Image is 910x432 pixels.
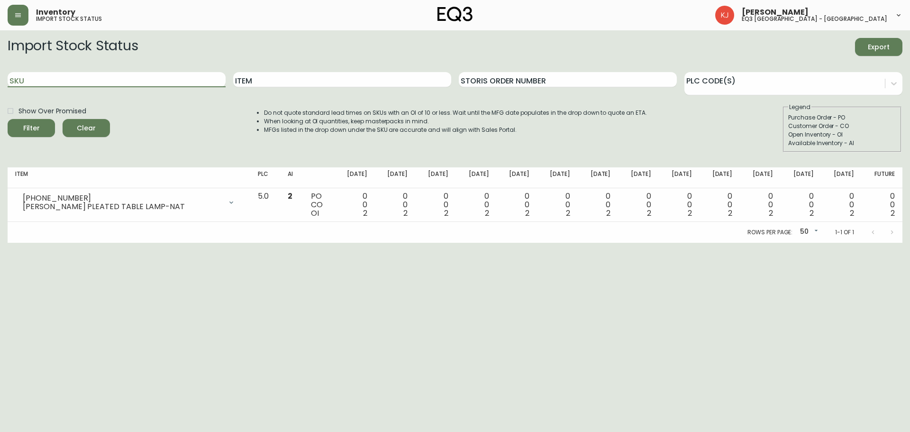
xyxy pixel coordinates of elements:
[788,139,896,147] div: Available Inventory - AI
[36,16,102,22] h5: import stock status
[566,208,570,219] span: 2
[288,191,292,202] span: 2
[742,9,809,16] span: [PERSON_NAME]
[444,208,448,219] span: 2
[788,192,814,218] div: 0 0
[250,188,280,222] td: 5.0
[342,192,367,218] div: 0 0
[578,167,619,188] th: [DATE]
[250,167,280,188] th: PLC
[63,119,110,137] button: Clear
[618,167,659,188] th: [DATE]
[788,130,896,139] div: Open Inventory - OI
[311,192,327,218] div: PO CO
[715,6,734,25] img: 24a625d34e264d2520941288c4a55f8e
[334,167,375,188] th: [DATE]
[781,167,821,188] th: [DATE]
[8,38,138,56] h2: Import Stock Status
[707,192,733,218] div: 0 0
[311,208,319,219] span: OI
[810,208,814,219] span: 2
[415,167,456,188] th: [DATE]
[855,38,902,56] button: Export
[403,208,408,219] span: 2
[464,192,489,218] div: 0 0
[36,9,75,16] span: Inventory
[485,208,489,219] span: 2
[728,208,732,219] span: 2
[740,167,781,188] th: [DATE]
[659,167,700,188] th: [DATE]
[585,192,611,218] div: 0 0
[8,119,55,137] button: Filter
[742,16,887,22] h5: eq3 [GEOGRAPHIC_DATA] - [GEOGRAPHIC_DATA]
[70,122,102,134] span: Clear
[264,109,647,117] li: Do not quote standard lead times on SKUs with an OI of 10 or less. Wait until the MFG date popula...
[747,228,792,237] p: Rows per page:
[869,192,895,218] div: 0 0
[863,41,895,53] span: Export
[788,103,811,111] legend: Legend
[264,117,647,126] li: When looking at OI quantities, keep masterpacks in mind.
[626,192,651,218] div: 0 0
[8,167,250,188] th: Item
[796,224,820,240] div: 50
[456,167,497,188] th: [DATE]
[829,192,855,218] div: 0 0
[700,167,740,188] th: [DATE]
[23,122,40,134] div: Filter
[821,167,862,188] th: [DATE]
[525,208,529,219] span: 2
[850,208,854,219] span: 2
[23,202,222,211] div: [PERSON_NAME] PLEATED TABLE LAMP-NAT
[375,167,416,188] th: [DATE]
[606,208,610,219] span: 2
[18,106,86,116] span: Show Over Promised
[688,208,692,219] span: 2
[537,167,578,188] th: [DATE]
[666,192,692,218] div: 0 0
[788,113,896,122] div: Purchase Order - PO
[862,167,902,188] th: Future
[769,208,773,219] span: 2
[647,208,651,219] span: 2
[15,192,243,213] div: [PHONE_NUMBER][PERSON_NAME] PLEATED TABLE LAMP-NAT
[891,208,895,219] span: 2
[504,192,529,218] div: 0 0
[23,194,222,202] div: [PHONE_NUMBER]
[363,208,367,219] span: 2
[835,228,854,237] p: 1-1 of 1
[437,7,473,22] img: logo
[264,126,647,134] li: MFGs listed in the drop down under the SKU are accurate and will align with Sales Portal.
[747,192,773,218] div: 0 0
[496,167,537,188] th: [DATE]
[788,122,896,130] div: Customer Order - CO
[382,192,408,218] div: 0 0
[545,192,570,218] div: 0 0
[423,192,448,218] div: 0 0
[280,167,303,188] th: AI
